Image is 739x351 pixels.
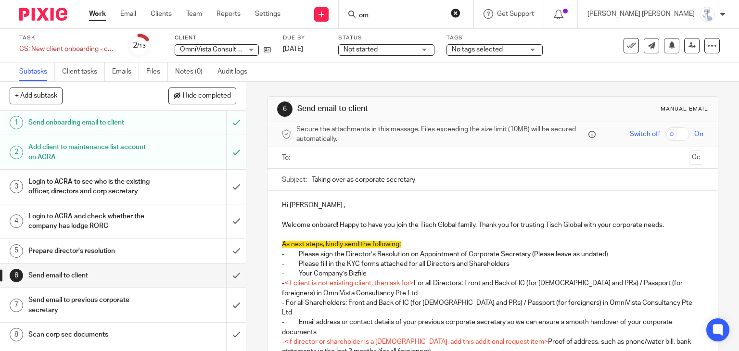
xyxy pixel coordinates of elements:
span: No tags selected [452,46,503,53]
p: [PERSON_NAME] [PERSON_NAME] [587,9,695,19]
a: Settings [255,9,280,19]
a: Files [146,63,168,81]
img: images.jfif [700,7,715,22]
label: Tags [446,34,543,42]
span: OmniVista Consultancy Pte Ltd [180,46,274,53]
button: Hide completed [168,88,236,104]
span: As next steps, kindly send the following: [282,241,401,248]
span: Secure the attachments in this message. Files exceeding the size limit (10MB) will be secured aut... [296,125,586,144]
div: 2 [10,146,23,159]
span: <if director or shareholder is a [DEMOGRAPHIC_DATA], add this additional request item> [284,338,548,345]
label: Due by [283,34,326,42]
div: 8 [10,328,23,341]
a: Notes (0) [175,63,210,81]
p: - Please fill in the KYC forms attached for all Directors and Shareholders [282,259,704,269]
span: [DATE] [283,46,303,52]
a: Email [120,9,136,19]
div: 1 [10,116,23,129]
a: Reports [217,9,241,19]
p: Hi [PERSON_NAME] , [282,201,704,210]
h1: Send email to client [28,268,154,283]
h1: Login to ACRA and check whether the company has lodge RORC [28,209,154,234]
small: /13 [137,43,146,49]
span: On [694,129,703,139]
div: 5 [10,244,23,258]
a: Client tasks [62,63,105,81]
p: - Email address or contact details of your previous corporate secretary so we can ensure a smooth... [282,317,704,337]
a: Clients [151,9,172,19]
span: Hide completed [183,92,231,100]
h1: Prepare director's resolution [28,244,154,258]
span: Get Support [497,11,534,17]
p: - For all Shareholders: Front and Back of IC (for [DEMOGRAPHIC_DATA] and PRs) / Passport (for for... [282,298,704,318]
p: - Please sign the Director’s Resolution on Appointment of Corporate Secretary (Please leave as un... [282,250,704,259]
label: Subject: [282,175,307,185]
label: Client [175,34,271,42]
label: Status [338,34,434,42]
p: - For all Directors: Front and Back of IC (for [DEMOGRAPHIC_DATA] and PRs) / Passport (for foreig... [282,278,704,298]
button: Cc [689,150,703,165]
span: Switch off [630,129,660,139]
label: To: [282,153,293,163]
h1: Login to ACRA to see who is the existing officer, directors and corp secretary [28,175,154,199]
img: Pixie [19,8,67,21]
div: CS: New client onboarding - corporate secretary [19,44,115,54]
div: 4 [10,214,23,228]
button: + Add subtask [10,88,63,104]
div: Manual email [661,105,708,113]
a: Work [89,9,106,19]
span: <if client is not existing client, then ask for> [284,280,414,287]
h1: Send email to previous corporate secretary [28,293,154,317]
input: Search [358,12,445,20]
a: Subtasks [19,63,55,81]
div: 6 [10,269,23,282]
p: - Your Company’s Bizfile [282,269,704,278]
div: 2 [133,40,146,51]
p: Welcome onboard! Happy to have you join the Tisch Global family. Thank you for trusting Tisch Glo... [282,220,704,230]
div: 7 [10,299,23,312]
div: 6 [277,101,293,117]
h1: Send onboarding email to client [28,115,154,130]
div: 3 [10,180,23,193]
h1: Add client to maintenance list account on ACRA [28,140,154,164]
h1: Scan corp sec documents [28,327,154,342]
a: Audit logs [217,63,255,81]
a: Team [186,9,202,19]
span: Not started [344,46,378,53]
button: Clear [451,8,460,18]
label: Task [19,34,115,42]
a: Emails [112,63,139,81]
h1: Send email to client [297,104,513,114]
